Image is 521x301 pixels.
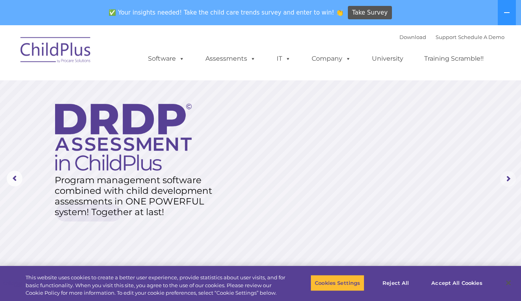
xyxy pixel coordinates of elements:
[364,51,411,67] a: University
[269,51,299,67] a: IT
[106,5,347,20] span: ✅ Your insights needed! Take the child care trends survey and enter to win! 👏
[352,6,388,20] span: Take Survey
[55,175,222,217] rs-layer: Program management software combined with child development assessments in ONE POWERFUL system! T...
[26,274,286,297] div: This website uses cookies to create a better user experience, provide statistics about user visit...
[310,275,364,291] button: Cookies Settings
[140,51,192,67] a: Software
[436,34,456,40] a: Support
[109,52,133,58] span: Last name
[348,6,392,20] a: Take Survey
[55,104,192,171] img: DRDP Assessment in ChildPlus
[56,204,121,221] a: Learn More
[416,51,491,67] a: Training Scramble!!
[427,275,486,291] button: Accept All Cookies
[399,34,504,40] font: |
[371,275,420,291] button: Reject All
[458,34,504,40] a: Schedule A Demo
[500,274,517,292] button: Close
[17,32,95,71] img: ChildPlus by Procare Solutions
[304,51,359,67] a: Company
[399,34,426,40] a: Download
[109,84,143,90] span: Phone number
[198,51,264,67] a: Assessments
